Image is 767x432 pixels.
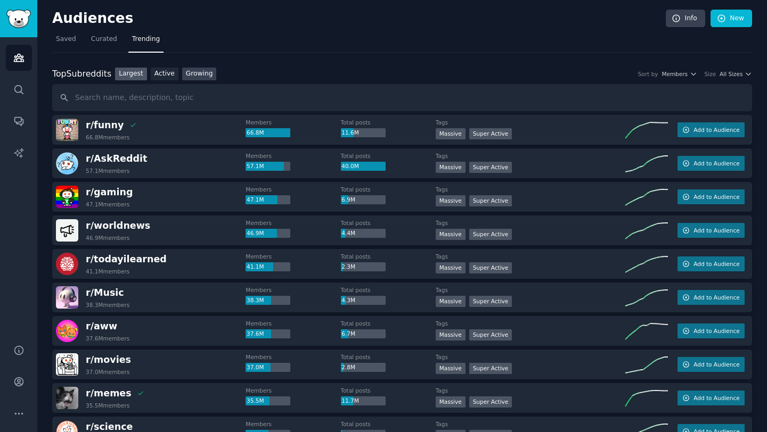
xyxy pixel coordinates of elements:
[246,162,290,171] div: 57.1M
[436,387,625,394] dt: Tags
[341,329,386,339] div: 6.7M
[662,70,697,78] button: Members
[86,234,129,242] div: 46.9M members
[246,152,340,160] dt: Members
[341,420,436,428] dt: Total posts
[469,195,512,206] div: Super Active
[86,187,133,197] span: r/ gaming
[678,223,745,238] button: Add to Audience
[436,128,466,139] div: Massive
[341,396,386,406] div: 11.7M
[693,227,739,234] span: Add to Audience
[678,357,745,372] button: Add to Audience
[469,329,512,340] div: Super Active
[86,153,147,164] span: r/ AskReddit
[6,10,31,28] img: GummySearch logo
[436,420,625,428] dt: Tags
[246,387,340,394] dt: Members
[693,394,739,402] span: Add to Audience
[86,254,167,264] span: r/ todayilearned
[246,420,340,428] dt: Members
[678,156,745,171] button: Add to Audience
[341,363,386,372] div: 2.8M
[469,162,512,173] div: Super Active
[128,31,164,53] a: Trending
[436,353,625,361] dt: Tags
[662,70,688,78] span: Members
[711,10,752,28] a: New
[436,296,466,307] div: Massive
[341,296,386,305] div: 4.3M
[246,229,290,238] div: 46.9M
[52,84,752,111] input: Search name, description, topic
[693,361,739,368] span: Add to Audience
[666,10,705,28] a: Info
[56,253,78,275] img: todayilearned
[705,70,716,78] div: Size
[52,31,80,53] a: Saved
[87,31,121,53] a: Curated
[56,286,78,309] img: Music
[246,353,340,361] dt: Members
[86,321,117,331] span: r/ aww
[469,229,512,240] div: Super Active
[56,219,78,242] img: worldnews
[56,35,76,44] span: Saved
[246,262,290,272] div: 41.1M
[56,152,78,175] img: AskReddit
[56,353,78,376] img: movies
[436,195,466,206] div: Massive
[693,260,739,268] span: Add to Audience
[246,128,290,138] div: 66.8M
[678,391,745,405] button: Add to Audience
[151,68,178,81] a: Active
[86,388,132,398] span: r/ memes
[246,119,340,126] dt: Members
[341,162,386,171] div: 40.0M
[341,253,436,260] dt: Total posts
[86,268,129,275] div: 41.1M members
[115,68,147,81] a: Largest
[341,286,436,294] dt: Total posts
[56,387,78,409] img: memes
[436,320,625,327] dt: Tags
[91,35,117,44] span: Curated
[246,329,290,339] div: 37.6M
[469,128,512,139] div: Super Active
[469,296,512,307] div: Super Active
[341,387,436,394] dt: Total posts
[246,286,340,294] dt: Members
[86,220,150,231] span: r/ worldnews
[341,195,386,205] div: 6.9M
[436,152,625,160] dt: Tags
[341,119,436,126] dt: Total posts
[436,286,625,294] dt: Tags
[693,193,739,201] span: Add to Audience
[86,201,129,208] div: 47.1M members
[678,122,745,137] button: Add to Audience
[86,287,124,298] span: r/ Music
[246,195,290,205] div: 47.1M
[246,186,340,193] dt: Members
[246,219,340,227] dt: Members
[436,186,625,193] dt: Tags
[341,219,436,227] dt: Total posts
[693,294,739,301] span: Add to Audience
[341,320,436,327] dt: Total posts
[246,253,340,260] dt: Members
[436,262,466,273] div: Massive
[52,68,111,81] div: Top Subreddits
[86,354,131,365] span: r/ movies
[86,368,129,376] div: 37.0M members
[246,296,290,305] div: 38.3M
[436,229,466,240] div: Massive
[678,189,745,204] button: Add to Audience
[86,301,129,309] div: 38.3M members
[436,119,625,126] dt: Tags
[246,320,340,327] dt: Members
[86,120,124,130] span: r/ funny
[86,335,129,342] div: 37.6M members
[436,253,625,260] dt: Tags
[341,262,386,272] div: 2.3M
[182,68,217,81] a: Growing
